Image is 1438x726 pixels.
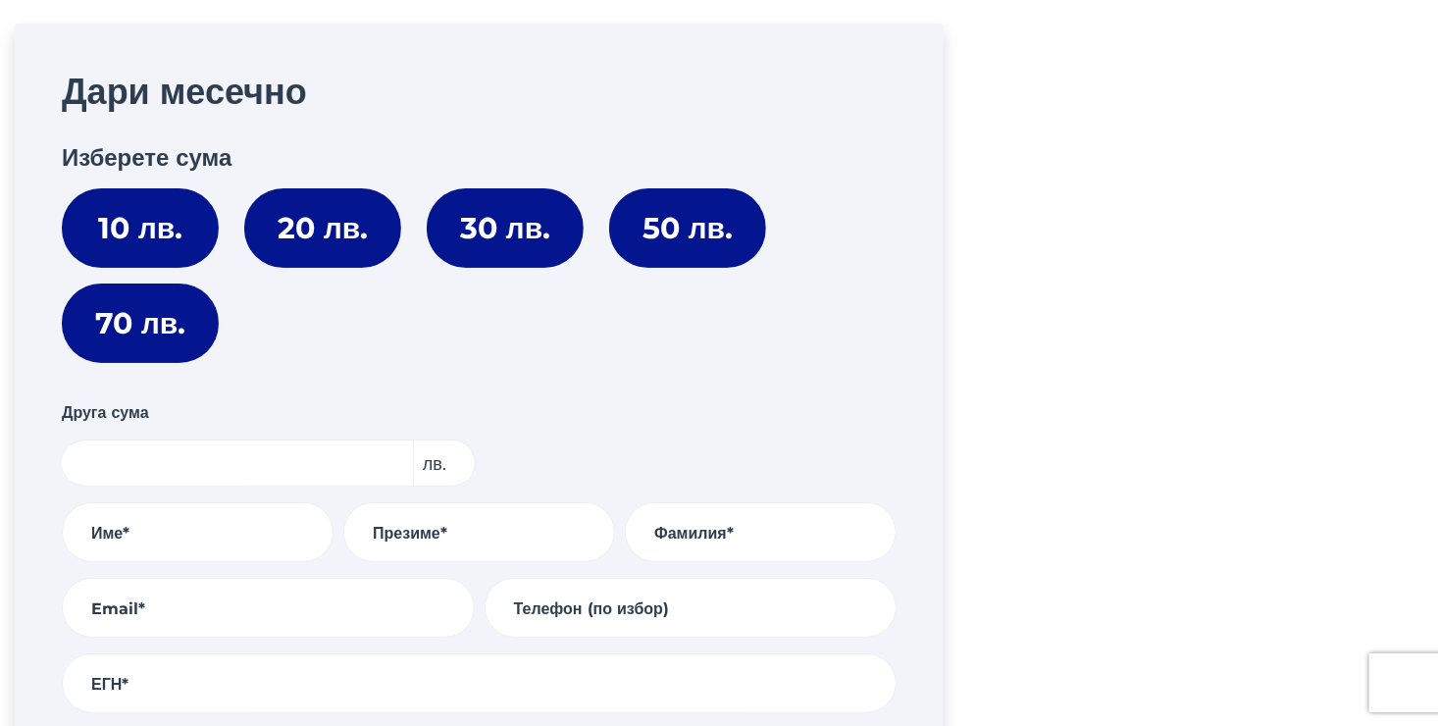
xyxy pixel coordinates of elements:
label: 30 лв. [427,188,584,268]
label: 50 лв. [609,188,766,268]
label: 70 лв. [62,284,219,363]
h3: Изберете сума [62,144,897,173]
span: лв. [412,440,476,487]
label: Друга сума [62,400,149,427]
label: 10 лв. [62,188,219,268]
h2: Дари месечно [62,71,897,113]
label: 20 лв. [244,188,401,268]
